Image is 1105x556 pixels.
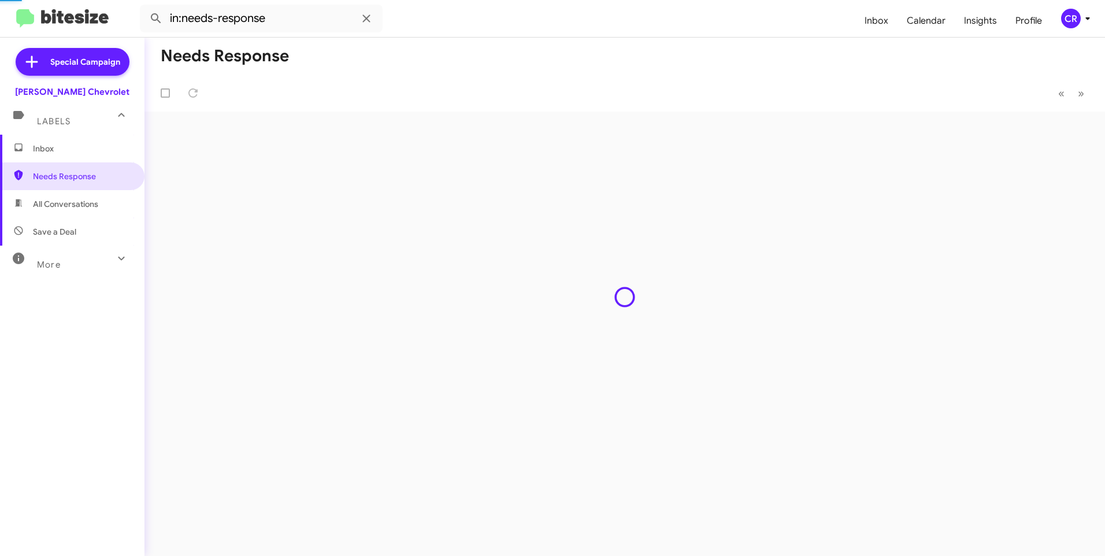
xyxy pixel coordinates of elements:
span: « [1058,86,1065,101]
a: Special Campaign [16,48,129,76]
h1: Needs Response [161,47,289,65]
span: Save a Deal [33,226,76,238]
span: Special Campaign [50,56,120,68]
span: Labels [37,116,71,127]
a: Insights [955,4,1006,38]
span: All Conversations [33,198,98,210]
a: Inbox [855,4,898,38]
span: More [37,260,61,270]
button: CR [1051,9,1092,28]
span: » [1078,86,1084,101]
div: CR [1061,9,1081,28]
a: Calendar [898,4,955,38]
nav: Page navigation example [1052,81,1091,105]
a: Profile [1006,4,1051,38]
span: Needs Response [33,170,131,182]
span: Inbox [33,143,131,154]
input: Search [140,5,383,32]
button: Previous [1051,81,1071,105]
div: [PERSON_NAME] Chevrolet [15,86,129,98]
button: Next [1071,81,1091,105]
